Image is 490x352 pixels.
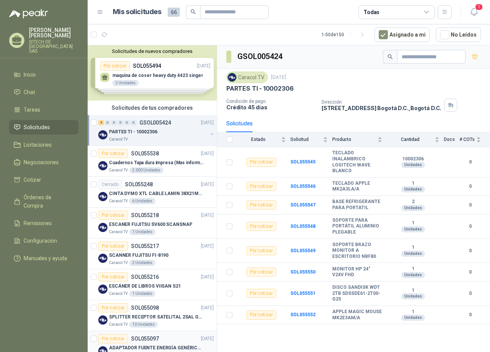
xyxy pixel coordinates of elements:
p: ESCANER FUJITSU SV600 SCANSNAP [109,221,192,228]
p: SOL055097 [131,336,159,341]
span: Remisiones [24,219,52,227]
img: Company Logo [98,285,107,294]
div: 8 [98,120,104,125]
span: Solicitud [290,137,322,142]
p: CINTA DYMO XTL CABLE LAMIN 38X21MMBLANCO [109,190,204,197]
img: Logo peakr [9,9,48,18]
button: No Leídos [436,27,481,42]
b: DISCO SANDISK WDT 2TB SDSSDE61-2T00-G25 [332,285,382,302]
a: CerradoSOL055248[DATE] Company LogoCINTA DYMO XTL CABLE LAMIN 38X21MMBLANCOCaracol TV6 Unidades [88,177,217,208]
b: SOL055552 [290,312,315,317]
th: # COTs [460,132,490,147]
span: # COTs [460,137,475,142]
p: SOL055248 [125,182,153,187]
b: 1 [387,245,439,251]
p: [DATE] [201,274,214,281]
div: Por cotizar [98,149,128,158]
th: Solicitud [290,132,332,147]
p: Caracol TV [109,198,128,204]
a: Solicitudes [9,120,78,134]
b: 10002306 [387,156,439,162]
p: Caracol TV [109,260,128,266]
div: Unidades [401,205,425,211]
b: APPLE MAGIC MOUSE MK2E3AM/A [332,309,382,321]
div: 0 [124,120,130,125]
div: Cerrado [98,180,122,189]
span: Configuración [24,237,57,245]
span: Producto [332,137,376,142]
img: Company Logo [98,161,107,170]
div: Por cotizar [247,200,276,210]
a: Por cotizarSOL055538[DATE] Company LogoCuadernos Tapa dura impresa (Mas informacion en el adjunto... [88,146,217,177]
p: Caracol TV [109,229,128,235]
span: Manuales y ayuda [24,254,67,262]
div: Unidades [401,251,425,257]
b: 0 [460,247,481,254]
p: [DATE] [201,304,214,312]
a: Por cotizarSOL055218[DATE] Company LogoESCANER FUJITSU SV600 SCANSNAPCaracol TV1 Unidades [88,208,217,238]
div: 0 [131,120,136,125]
b: TECLADO INALAMBRICO LOGITECH WAVE BLANCO [332,150,382,174]
a: Chat [9,85,78,99]
b: 0 [460,158,481,166]
button: Solicitudes de nuevos compradores [91,48,214,54]
span: Cotizar [24,176,41,184]
p: [DATE] [201,119,214,126]
span: Solicitudes [24,123,50,131]
div: Por cotizar [98,242,128,251]
th: Estado [237,132,290,147]
span: search [191,9,196,14]
button: 1 [467,5,481,19]
a: SOL055549 [290,248,315,253]
span: Tareas [24,106,40,114]
b: SOPORTE PARA PORTÁTIL ALUMINIO PLEGABLE [332,218,382,235]
b: 1 [387,309,439,315]
div: Por cotizar [98,303,128,312]
div: Por cotizar [247,246,276,255]
b: SOL055550 [290,269,315,275]
p: Condición de pago [226,99,315,104]
div: Caracol TV [226,72,268,83]
a: Licitaciones [9,138,78,152]
b: 0 [460,223,481,230]
div: Unidades [401,162,425,168]
img: Company Logo [98,192,107,201]
div: Solicitudes [226,119,253,128]
p: [PERSON_NAME] [PERSON_NAME] [29,27,78,38]
span: Órdenes de Compra [24,193,71,210]
div: Por cotizar [247,267,276,277]
p: SOL055098 [131,305,159,310]
b: SOL055546 [290,184,315,189]
b: 1 [387,288,439,294]
p: [DATE] [201,212,214,219]
div: 1 - 50 de 150 [322,29,368,41]
p: [DATE] [201,181,214,188]
div: Por cotizar [98,272,128,282]
a: Por cotizarSOL055217[DATE] Company LogoSCANNER FUJITSU FI-8190Caracol TV2 Unidades [88,238,217,269]
img: Company Logo [98,254,107,263]
img: Company Logo [98,315,107,325]
p: ADAPTADOR FUENTE ENERGÍA GENÉRICO 24V 1A [109,344,204,352]
a: SOL055547 [290,202,315,208]
a: Órdenes de Compra [9,190,78,213]
b: 1 [387,266,439,272]
div: Por cotizar [98,334,128,343]
a: 8 0 0 0 0 0 GSOL005424[DATE] Company LogoPARTES TI - 10002306Caracol TV [98,118,215,142]
b: 0 [460,202,481,209]
th: Cantidad [387,132,444,147]
div: Unidades [401,186,425,192]
b: BASE REFRIGERANTE PARA PORTATIL [332,199,382,211]
div: Solicitudes de tus compradores [88,101,217,115]
a: Cotizar [9,173,78,187]
p: SOL055538 [131,151,159,156]
p: SCANNER FUJITSU FI-8190 [109,252,168,259]
b: 1 [387,220,439,226]
div: Solicitudes de nuevos compradoresPor cotizarSOL055494[DATE] maquina de coser heavy duty 4423 sing... [88,45,217,101]
div: Por cotizar [98,211,128,220]
div: 2 Unidades [129,260,155,266]
p: GSOL005424 [139,120,171,125]
img: Company Logo [98,130,107,139]
span: Inicio [24,70,36,79]
p: [DATE] [201,243,214,250]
